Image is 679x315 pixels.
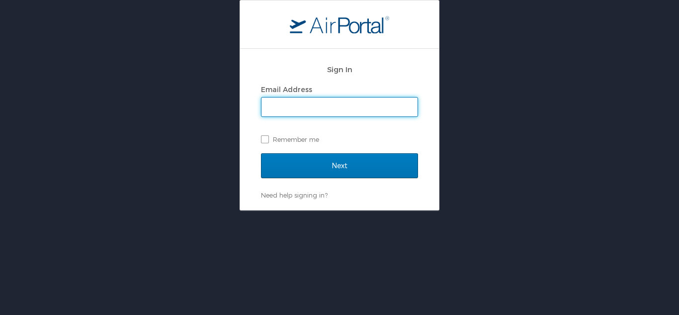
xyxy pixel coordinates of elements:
label: Email Address [261,85,312,94]
a: Need help signing in? [261,191,328,199]
label: Remember me [261,132,418,147]
input: Next [261,153,418,178]
h2: Sign In [261,64,418,75]
img: logo [290,15,389,33]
